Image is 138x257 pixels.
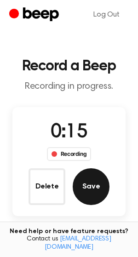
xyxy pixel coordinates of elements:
[51,123,87,142] span: 0:15
[7,59,131,74] h1: Record a Beep
[6,235,132,251] span: Contact us
[29,168,65,205] button: Delete Audio Record
[47,147,92,161] div: Recording
[84,4,129,26] a: Log Out
[7,81,131,92] p: Recording in progress.
[9,6,61,24] a: Beep
[73,168,109,205] button: Save Audio Record
[45,236,111,251] a: [EMAIL_ADDRESS][DOMAIN_NAME]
